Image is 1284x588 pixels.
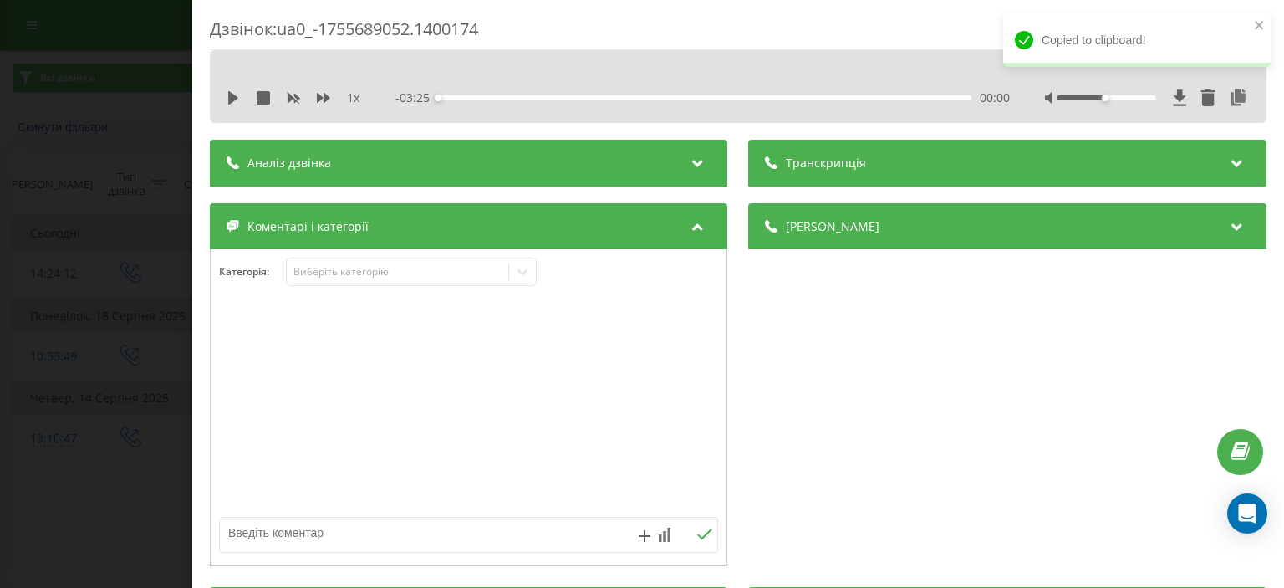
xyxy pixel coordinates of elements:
[1003,13,1271,67] div: Copied to clipboard!
[247,155,331,171] span: Аналіз дзвінка
[787,218,880,235] span: [PERSON_NAME]
[980,89,1010,106] span: 00:00
[347,89,359,106] span: 1 x
[436,95,442,101] div: Accessibility label
[247,218,369,235] span: Коментарі і категорії
[293,265,502,279] div: Виберіть категорію
[210,18,1266,50] div: Дзвінок : ua0_-1755689052.1400174
[1254,18,1266,34] button: close
[396,89,439,106] span: - 03:25
[1102,95,1108,101] div: Accessibility label
[219,266,286,278] h4: Категорія :
[1227,493,1267,534] div: Open Intercom Messenger
[787,155,867,171] span: Транскрипція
